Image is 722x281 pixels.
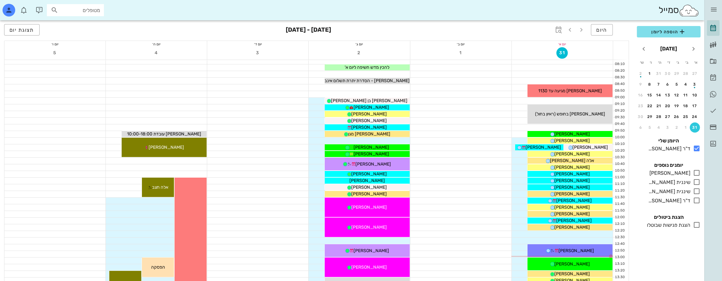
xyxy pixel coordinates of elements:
div: 2 [636,71,646,76]
div: 13:10 [613,261,626,267]
th: ב׳ [682,57,691,68]
button: 21 [654,101,664,111]
button: 8 [645,79,655,89]
div: 17 [690,104,700,108]
div: 2 [672,125,682,130]
th: ג׳ [674,57,682,68]
div: 31 [690,125,700,130]
div: 9 [636,82,646,87]
span: [PERSON_NAME] [554,225,590,230]
div: 15 [645,93,655,97]
div: 10:40 [613,161,626,167]
img: SmileCloud logo [679,4,699,17]
button: 22 [645,101,655,111]
button: 13 [663,90,673,100]
span: [PERSON_NAME] [554,151,590,157]
div: יום ה׳ [106,41,207,47]
div: 1 [645,71,655,76]
div: 7 [654,82,664,87]
button: הוספה ליומן [637,26,700,37]
span: [PERSON_NAME] [354,105,389,110]
button: 2 [636,69,646,79]
div: 12:20 [613,228,626,233]
button: 1 [681,122,691,133]
button: 27 [663,112,673,122]
span: [PERSON_NAME] [554,271,590,277]
span: [PERSON_NAME] [556,198,592,203]
span: 4 [151,50,162,56]
span: [PERSON_NAME] [354,248,389,253]
div: 4 [654,125,664,130]
span: [PERSON_NAME] [554,171,590,177]
span: תצוגת יום [10,27,34,33]
div: 5 [645,125,655,130]
div: 8 [645,82,655,87]
button: 12 [672,90,682,100]
div: 11:10 [613,181,626,187]
button: 3 [663,122,673,133]
button: 4 [654,122,664,133]
span: [PERSON_NAME] מגן [348,131,390,137]
div: 11:40 [613,201,626,207]
span: [PERSON_NAME] [554,185,590,190]
span: [PERSON_NAME] [351,185,387,190]
span: [PERSON_NAME] [526,145,561,150]
th: ד׳ [664,57,673,68]
span: [PERSON_NAME] [559,248,594,253]
div: 10:00 [613,135,626,140]
span: [PERSON_NAME] [351,125,387,130]
button: 3 [690,79,700,89]
span: 3 [252,50,264,56]
button: 28 [654,112,664,122]
button: 30 [636,112,646,122]
span: [PERSON_NAME] - הסדרת יתרת תשלום אינב [324,78,410,83]
div: 31 [654,71,664,76]
div: 29 [672,71,682,76]
button: 4 [151,47,162,59]
span: [PERSON_NAME] [354,145,389,150]
div: 10:10 [613,141,626,147]
th: ש׳ [637,57,646,68]
div: 1 [681,125,691,130]
div: 09:20 [613,108,626,114]
button: 1 [645,69,655,79]
div: 13 [663,93,673,97]
button: 31 [556,47,568,59]
span: [PERSON_NAME] [149,145,184,150]
button: 28 [681,69,691,79]
div: הצגת פגישות שבוטלו [644,221,690,229]
div: ד"ר [PERSON_NAME] [646,145,690,153]
div: יום ו׳ [4,41,105,47]
div: 11:00 [613,175,626,180]
div: 30 [663,71,673,76]
button: תצוגת יום [4,24,40,36]
div: 6 [663,82,673,87]
th: א׳ [692,57,700,68]
button: 31 [690,122,700,133]
button: 11 [681,90,691,100]
span: [PERSON_NAME] [351,111,387,117]
button: 20 [663,101,673,111]
div: 21 [654,104,664,108]
div: 16 [636,93,646,97]
div: 19 [672,104,682,108]
div: 09:00 [613,95,626,100]
span: [PERSON_NAME] [351,118,387,123]
h4: הצגת ביטולים [637,213,700,221]
button: 1 [455,47,466,59]
div: 12:30 [613,235,626,240]
div: 08:40 [613,82,626,87]
span: [PERSON_NAME] [554,205,590,210]
div: 28 [654,114,664,119]
button: 25 [681,112,691,122]
div: 27 [663,114,673,119]
span: להכין מדש חשיפה ליום א' [345,65,389,70]
div: 11:50 [613,208,626,213]
div: 11:30 [613,195,626,200]
button: 27 [690,69,700,79]
div: 25 [681,114,691,119]
div: 11 [681,93,691,97]
button: [DATE] [658,42,680,55]
button: חודש שעבר [688,43,699,55]
button: 23 [636,101,646,111]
